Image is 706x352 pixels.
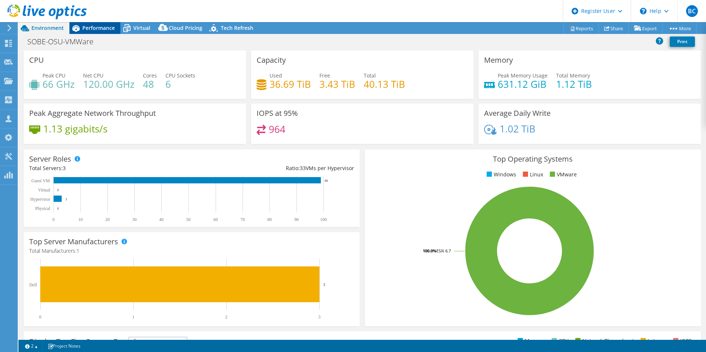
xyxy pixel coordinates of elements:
[325,179,328,183] text: 99
[159,217,164,222] text: 40
[485,170,516,179] li: Windows
[29,282,37,287] text: Dell
[30,197,50,202] text: Hypervisor
[671,337,692,345] li: IOPS
[143,80,157,88] h4: 48
[76,247,79,254] span: 1
[132,217,137,222] text: 30
[498,72,548,79] span: Peak Memory Usage
[573,337,634,345] li: Network Throughput
[556,80,592,88] h4: 1.12 TiB
[548,170,577,179] li: VMware
[319,72,330,79] span: Free
[662,23,697,34] a: More
[29,56,44,64] h3: CPU
[640,8,647,14] svg: \n
[225,314,227,320] text: 2
[57,207,59,210] text: 0
[29,164,192,172] div: Total Servers:
[670,37,695,47] a: Print
[78,217,83,222] text: 10
[186,217,191,222] text: 50
[143,72,157,79] span: Cores
[57,188,59,192] text: 0
[300,165,306,172] span: 33
[423,248,436,253] tspan: 100.0%
[20,341,43,351] a: 2
[65,197,67,201] text: 3
[82,24,115,31] span: Performance
[563,23,599,34] a: Reports
[39,314,41,320] text: 0
[516,337,545,345] li: Memory
[83,80,134,88] h4: 120.00 GHz
[370,155,695,163] h3: Top Operating Systems
[63,165,66,172] span: 3
[29,247,354,255] h4: Total Manufacturers:
[29,109,156,117] h3: Peak Aggregate Network Throughput
[628,23,663,34] a: Export
[42,80,75,88] h4: 66 GHz
[213,217,218,222] text: 60
[639,337,666,345] li: Latency
[318,314,321,320] text: 3
[269,125,285,133] h4: 964
[52,217,55,222] text: 0
[267,217,272,222] text: 80
[29,238,118,246] h3: Top Server Manufacturers
[294,217,299,222] text: 90
[550,337,569,345] li: CPU
[521,170,543,179] li: Linux
[686,5,698,17] span: BC
[24,38,105,46] h1: SOBE-OSU-VMWare
[31,24,64,31] span: Environment
[221,24,253,31] span: Tech Refresh
[105,217,110,222] text: 20
[270,72,282,79] span: Used
[498,80,548,88] h4: 631.12 GiB
[240,217,245,222] text: 70
[257,109,298,117] h3: IOPS at 95%
[323,282,325,287] text: 3
[257,56,286,64] h3: Capacity
[132,314,134,320] text: 1
[270,80,311,88] h4: 36.69 TiB
[133,24,150,31] span: Virtual
[169,24,202,31] span: Cloud Pricing
[436,248,451,253] tspan: ESXi 6.7
[364,72,376,79] span: Total
[43,125,107,133] h4: 1.13 gigabits/s
[38,187,51,193] text: Virtual
[29,155,71,163] h3: Server Roles
[484,109,551,117] h3: Average Daily Write
[599,23,629,34] a: Share
[165,72,195,79] span: CPU Sockets
[165,80,195,88] h4: 6
[319,80,355,88] h4: 3.43 TiB
[556,72,590,79] span: Total Memory
[500,125,535,133] h4: 1.02 TiB
[320,217,327,222] text: 100
[484,56,513,64] h3: Memory
[31,178,50,183] text: Guest VM
[364,80,405,88] h4: 40.13 TiB
[42,72,65,79] span: Peak CPU
[83,72,103,79] span: Net CPU
[35,206,50,211] text: Physical
[192,164,354,172] div: Ratio: VMs per Hypervisor
[129,337,187,346] span: IOPS
[42,341,86,351] a: Project Notes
